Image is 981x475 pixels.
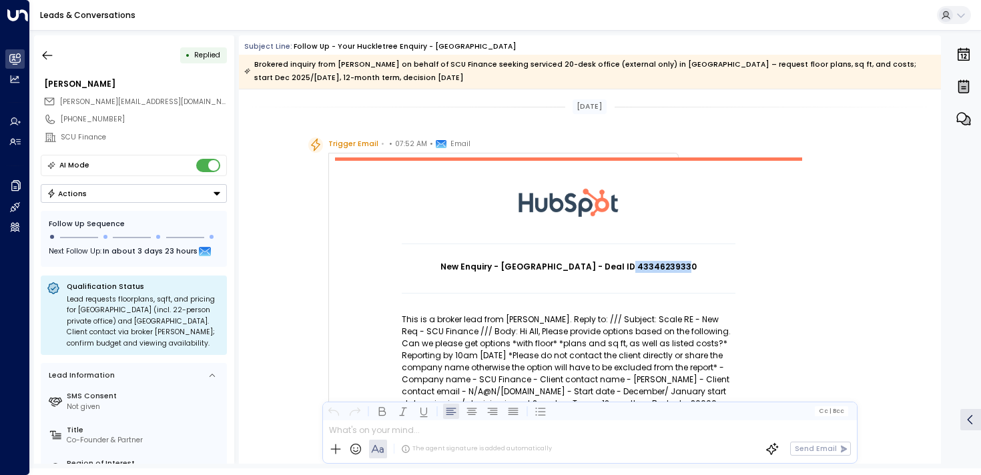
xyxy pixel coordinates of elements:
img: HubSpot [519,161,619,244]
div: • [186,46,190,64]
span: tom@scale-re.com [60,97,227,107]
div: [DATE] [573,99,607,114]
div: [PERSON_NAME] [44,78,227,90]
div: Lead requests floorplans, sqft, and pricing for [GEOGRAPHIC_DATA] (incl. 22-person private office... [67,294,221,350]
span: In about 3 days 23 hours [103,245,198,260]
span: Cc Bcc [819,408,844,414]
p: Qualification Status [67,282,221,292]
div: Co-Founder & Partner [67,435,223,446]
button: Cc|Bcc [815,406,848,416]
span: [PERSON_NAME][EMAIL_ADDRESS][DOMAIN_NAME] [60,97,239,107]
div: [PHONE_NUMBER] [61,114,227,125]
span: Trigger Email [328,137,378,151]
button: Undo [326,403,342,419]
p: This is a broker lead from [PERSON_NAME]. Reply to: /// Subject: Scale RE - New Req - SCU Finance... [402,314,735,470]
span: • [381,137,384,151]
div: SCU Finance [61,132,227,143]
div: The agent signature is added automatically [401,444,552,454]
span: Email [450,137,470,151]
span: Subject Line: [244,41,292,51]
div: Follow Up Sequence [49,219,219,229]
button: Redo [346,403,362,419]
div: Lead Information [45,370,115,381]
label: SMS Consent [67,391,223,402]
div: Follow up - Your Huckletree Enquiry - [GEOGRAPHIC_DATA] [294,41,517,52]
h1: New Enquiry - [GEOGRAPHIC_DATA] - Deal ID 43346239330 [402,261,735,273]
div: AI Mode [59,159,89,172]
div: Brokered inquiry from [PERSON_NAME] on behalf of SCU Finance seeking serviced 20-desk office (ext... [244,58,935,85]
span: Replied [194,50,220,60]
div: Next Follow Up: [49,245,219,260]
span: | [829,408,831,414]
span: 07:52 AM [395,137,427,151]
span: • [389,137,392,151]
label: Region of Interest [67,458,223,469]
div: Actions [47,189,87,198]
button: Actions [41,184,227,203]
a: Leads & Conversations [40,9,135,21]
div: Button group with a nested menu [41,184,227,203]
div: Not given [67,402,223,412]
span: • [430,137,433,151]
label: Title [67,425,223,436]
